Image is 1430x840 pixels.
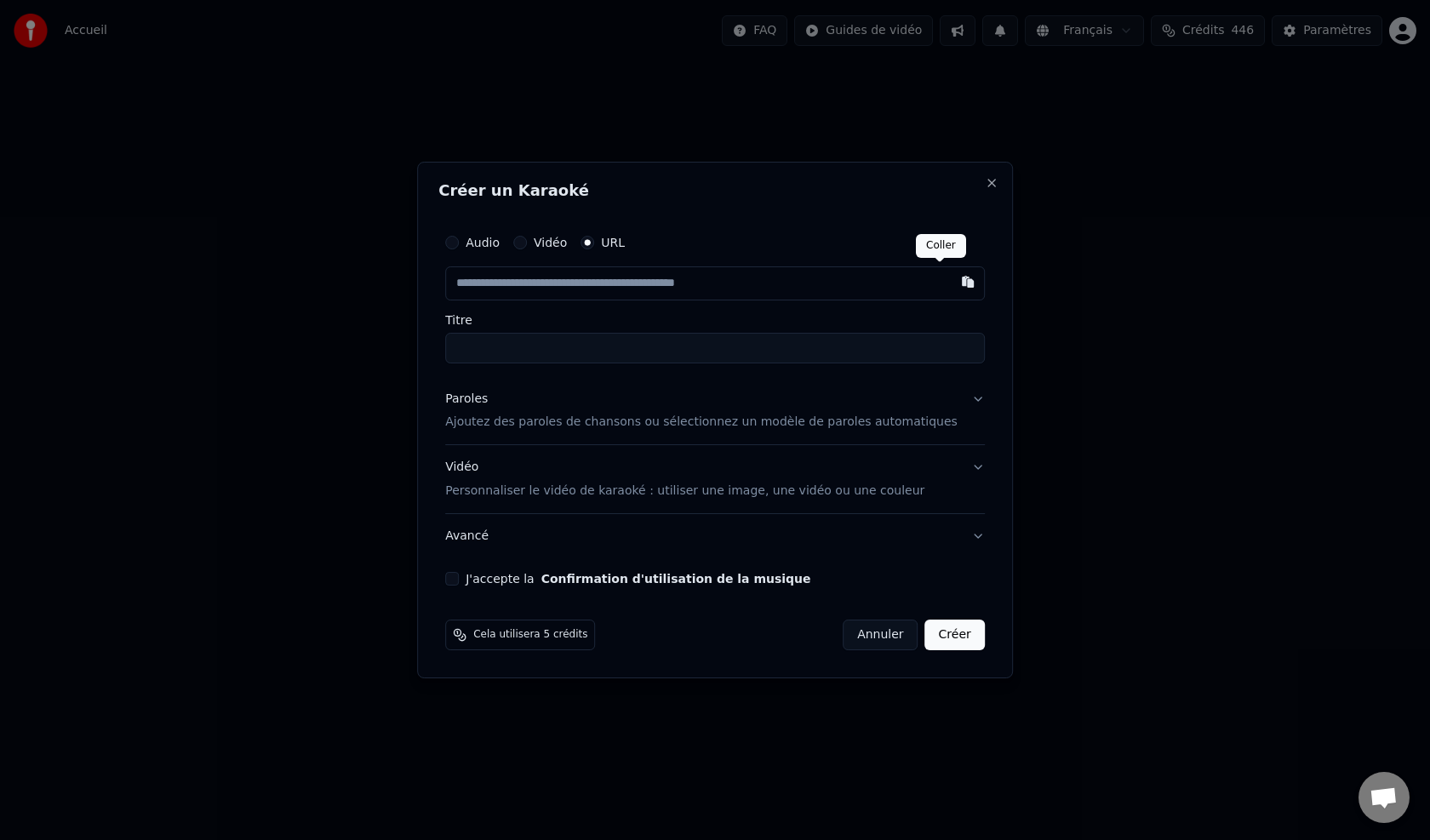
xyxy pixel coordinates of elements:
[445,514,985,558] button: Avancé
[445,391,488,408] div: Paroles
[445,377,985,445] button: ParolesAjoutez des paroles de chansons ou sélectionnez un modèle de paroles automatiques
[445,314,985,326] label: Titre
[445,414,958,431] p: Ajoutez des paroles de chansons ou sélectionnez un modèle de paroles automatiques
[466,573,810,585] label: J'accepte la
[445,460,924,500] div: Vidéo
[843,620,918,650] button: Annuler
[445,446,985,514] button: VidéoPersonnaliser le vidéo de karaoké : utiliser une image, une vidéo ou une couleur
[445,483,924,500] p: Personnaliser le vidéo de karaoké : utiliser une image, une vidéo ou une couleur
[916,234,966,258] div: Coller
[541,573,811,585] button: J'accepte la
[466,237,500,249] label: Audio
[601,237,625,249] label: URL
[925,620,985,650] button: Créer
[473,628,587,642] span: Cela utilisera 5 crédits
[438,183,992,198] h2: Créer un Karaoké
[534,237,567,249] label: Vidéo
